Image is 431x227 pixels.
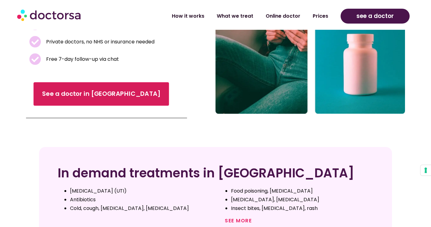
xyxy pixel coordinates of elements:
[166,9,211,23] a: How it works
[356,11,394,21] span: see a doctor
[259,9,307,23] a: Online doctor
[115,9,334,23] nav: Menu
[45,55,119,64] span: Free 7-day follow-up via chat
[225,217,252,224] a: See more
[70,195,212,204] li: Antibiotics
[70,204,212,213] li: Cold, cough, [MEDICAL_DATA], [MEDICAL_DATA]
[211,9,259,23] a: What we treat
[33,82,169,106] a: See a doctor in [GEOGRAPHIC_DATA]
[70,187,212,195] li: [MEDICAL_DATA] (UTI)
[42,90,160,99] span: See a doctor in [GEOGRAPHIC_DATA]
[231,187,373,195] li: Food poisoning, [MEDICAL_DATA]
[231,204,373,213] li: Insect bites, [MEDICAL_DATA], rash
[58,166,373,180] h2: In demand treatments in [GEOGRAPHIC_DATA]
[420,165,431,176] button: Your consent preferences for tracking technologies
[231,195,373,204] li: [MEDICAL_DATA], [MEDICAL_DATA]
[341,9,410,24] a: see a doctor
[307,9,334,23] a: Prices
[45,38,155,46] span: Private doctors, no NHS or insurance needed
